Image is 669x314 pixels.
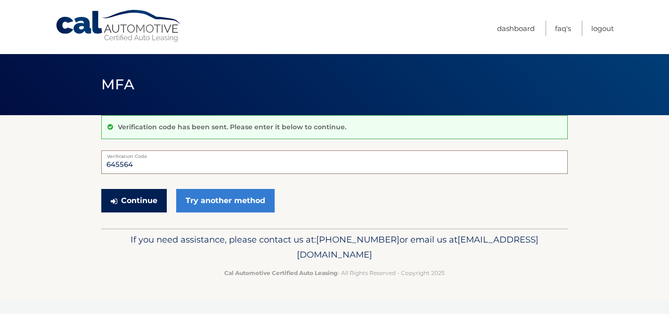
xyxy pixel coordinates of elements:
span: [EMAIL_ADDRESS][DOMAIN_NAME] [297,234,538,260]
a: Dashboard [497,21,535,36]
p: Verification code has been sent. Please enter it below to continue. [118,123,346,131]
button: Continue [101,189,167,212]
p: - All Rights Reserved - Copyright 2025 [107,268,562,278]
span: MFA [101,76,134,93]
strong: Cal Automotive Certified Auto Leasing [224,269,337,276]
input: Verification Code [101,150,568,174]
a: Logout [591,21,614,36]
p: If you need assistance, please contact us at: or email us at [107,232,562,262]
label: Verification Code [101,150,568,158]
span: [PHONE_NUMBER] [316,234,400,245]
a: Try another method [176,189,275,212]
a: FAQ's [555,21,571,36]
a: Cal Automotive [55,9,182,43]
